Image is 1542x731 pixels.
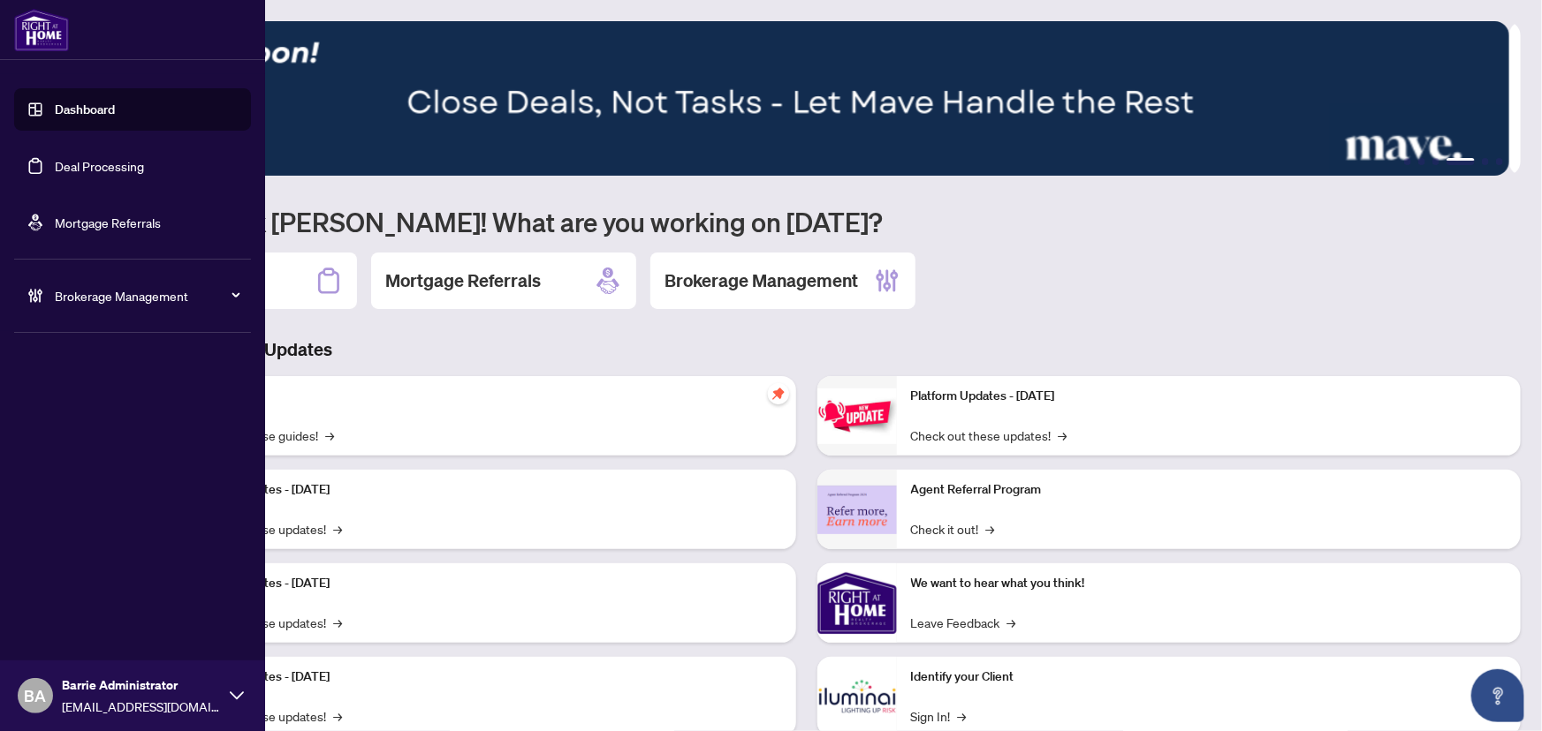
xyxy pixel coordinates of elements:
[768,383,789,404] span: pushpin
[14,9,69,51] img: logo
[911,667,1508,687] p: Identify your Client
[911,387,1508,406] p: Platform Updates - [DATE]
[986,519,995,539] span: →
[385,268,541,293] h2: Mortgage Referrals
[817,563,897,643] img: We want to hear what you think!
[92,21,1509,176] img: Slide 3
[55,158,144,174] a: Deal Processing
[92,205,1521,238] h1: Welcome back [PERSON_NAME]! What are you working on [DATE]?
[55,215,161,230] a: Mortgage Referrals
[1496,158,1503,165] button: 6
[911,613,1016,632] a: Leave Feedback→
[911,480,1508,500] p: Agent Referral Program
[665,268,858,293] h2: Brokerage Management
[1059,426,1067,445] span: →
[55,286,239,305] span: Brokerage Management
[186,480,782,500] p: Platform Updates - [DATE]
[1471,669,1524,722] button: Open asap
[911,426,1067,445] a: Check out these updates!→
[1432,158,1439,165] button: 3
[817,388,897,444] img: Platform Updates - June 23, 2025
[1418,158,1425,165] button: 2
[333,519,342,539] span: →
[1404,158,1411,165] button: 1
[186,387,782,406] p: Self-Help
[911,519,995,539] a: Check it out!→
[62,697,221,716] span: [EMAIL_ADDRESS][DOMAIN_NAME]
[1007,613,1016,632] span: →
[958,706,967,726] span: →
[186,574,782,593] p: Platform Updates - [DATE]
[25,683,47,708] span: BA
[1447,158,1475,165] button: 4
[817,486,897,534] img: Agent Referral Program
[1482,158,1489,165] button: 5
[911,706,967,726] a: Sign In!→
[911,574,1508,593] p: We want to hear what you think!
[55,102,115,117] a: Dashboard
[92,337,1521,362] h3: Brokerage & Industry Updates
[333,613,342,632] span: →
[186,667,782,687] p: Platform Updates - [DATE]
[333,706,342,726] span: →
[62,675,221,695] span: Barrie Administrator
[325,426,334,445] span: →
